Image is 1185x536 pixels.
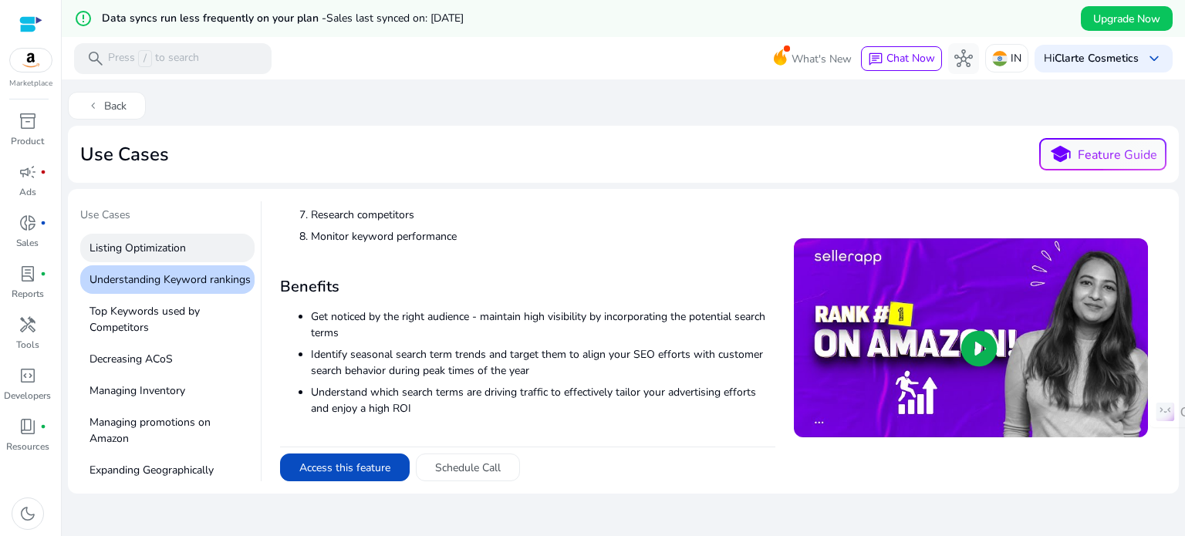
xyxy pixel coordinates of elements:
span: What's New [792,46,852,72]
li: Monitor keyword performance [311,228,775,244]
li: Identify seasonal search term trends and target them to align your SEO efforts with customer sear... [311,346,775,379]
p: Resources [6,440,49,453]
p: Feature Guide [1078,146,1157,164]
b: Clarte Cosmetics [1055,51,1139,66]
p: Tools [16,338,39,352]
button: chatChat Now [861,46,942,71]
li: Research competitors [311,207,775,223]
img: sddefault.jpg [794,238,1148,437]
span: Upgrade Now [1093,11,1160,27]
button: Access this feature [280,453,410,481]
p: Developers [4,389,51,403]
span: fiber_manual_record [40,271,46,277]
span: handyman [19,315,37,334]
h2: Use Cases [80,143,169,166]
p: Ads [19,185,36,199]
span: campaign [19,163,37,181]
img: in.svg [992,51,1008,66]
span: Sales last synced on: [DATE] [326,11,464,25]
p: Managing Inventory [80,376,255,405]
span: inventory_2 [19,112,37,130]
p: IN [1011,45,1021,72]
button: schoolFeature Guide [1039,138,1166,170]
span: chat [868,52,883,67]
p: Understanding Keyword rankings [80,265,255,294]
p: Expanding Geographically [80,456,255,484]
img: amazon.svg [10,49,52,72]
span: hub [954,49,973,68]
button: hub [948,43,979,74]
span: donut_small [19,214,37,232]
p: Decreasing ACoS [80,345,255,373]
li: Understand which search terms are driving traffic to effectively tailor your advertising efforts ... [311,384,775,416]
span: book_4 [19,417,37,436]
button: Upgrade Now [1081,6,1173,31]
span: keyboard_arrow_down [1145,49,1163,68]
span: fiber_manual_record [40,220,46,226]
span: fiber_manual_record [40,169,46,175]
span: Chat Now [886,51,935,66]
span: play_circle [957,327,1001,370]
p: Hi [1044,53,1139,64]
p: Press to search [108,50,199,67]
span: school [1049,143,1072,166]
button: Schedule Call [416,453,520,481]
span: lab_profile [19,265,37,283]
span: chevron_left [87,99,100,112]
li: Get noticed by the right audience - maintain high visibility by incorporating the potential searc... [311,308,775,341]
span: / [138,50,152,67]
span: search [86,49,105,68]
span: fiber_manual_record [40,423,46,430]
span: code_blocks [19,366,37,385]
button: chevron_leftBack [68,92,146,120]
span: dark_mode [19,504,37,523]
h5: Data syncs run less frequently on your plan - [102,12,464,25]
p: Sales [16,236,39,250]
h3: Benefits [280,278,775,296]
mat-icon: error_outline [74,9,93,28]
p: Listing Optimization [80,234,255,262]
p: Reports [12,287,44,301]
p: Product [11,134,44,148]
p: Top Keywords used by Competitors [80,297,255,342]
p: Marketplace [9,78,52,89]
p: Use Cases [80,207,255,229]
p: Managing promotions on Amazon [80,408,255,453]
